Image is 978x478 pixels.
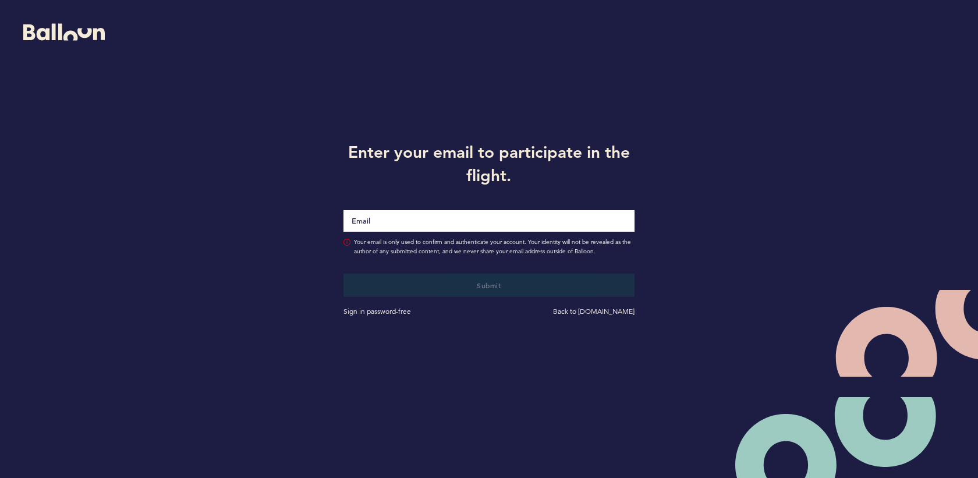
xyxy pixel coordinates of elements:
[553,307,635,316] a: Back to [DOMAIN_NAME]
[477,281,501,290] span: Submit
[335,140,643,187] h1: Enter your email to participate in the flight.
[354,238,635,256] span: Your email is only used to confirm and authenticate your account. Your identity will not be revea...
[343,210,635,232] input: Email
[343,274,635,297] button: Submit
[343,307,411,316] a: Sign in password-free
